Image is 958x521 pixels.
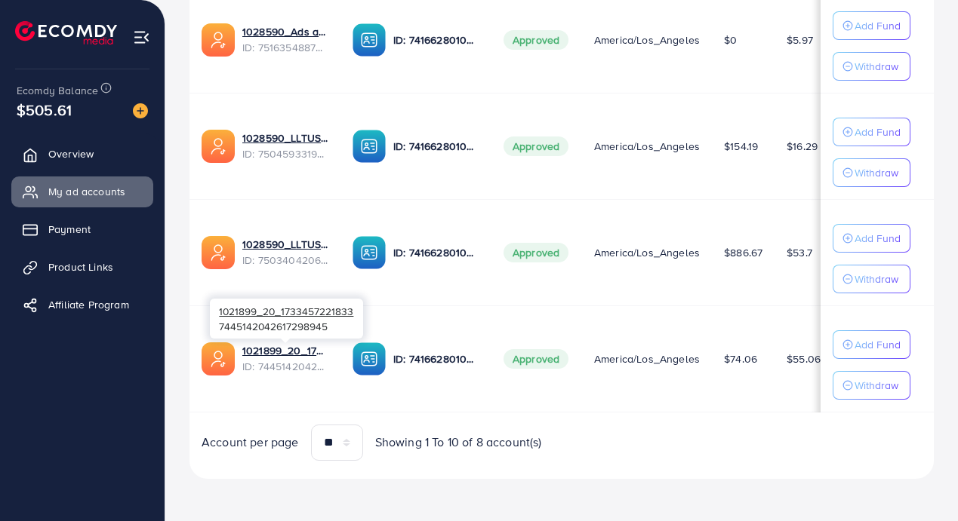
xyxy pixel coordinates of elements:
[594,139,700,154] span: America/Los_Angeles
[48,222,91,237] span: Payment
[894,453,947,510] iframe: Chat
[855,123,901,141] p: Add Fund
[202,342,235,375] img: ic-ads-acc.e4c84228.svg
[724,139,758,154] span: $154.19
[833,52,910,81] button: Withdraw
[833,158,910,187] button: Withdraw
[504,243,568,262] span: Approved
[833,371,910,400] button: Withdraw
[833,11,910,40] button: Add Fund
[202,236,235,269] img: ic-ads-acc.e4c84228.svg
[242,24,328,55] div: <span class='underline'>1028590_Ads acc 2_1750038037587</span></br>7516354887506526216
[353,23,386,57] img: ic-ba-acc.ded83a64.svg
[855,376,898,394] p: Withdraw
[724,245,762,260] span: $886.67
[242,359,328,374] span: ID: 7445142042617298945
[393,350,479,368] p: ID: 7416628010620649488
[855,57,898,75] p: Withdraw
[11,252,153,282] a: Product Links
[855,17,901,35] p: Add Fund
[855,164,898,182] p: Withdraw
[787,139,818,154] span: $16.29
[242,237,328,252] a: 1028590_LLTUS_1747022572557
[594,351,700,366] span: America/Los_Angeles
[353,130,386,163] img: ic-ba-acc.ded83a64.svg
[11,139,153,169] a: Overview
[15,21,117,44] img: logo
[353,236,386,269] img: ic-ba-acc.ded83a64.svg
[724,351,757,366] span: $74.06
[242,130,328,161] div: <span class='underline'>1028590_LLTUS_1747299399581</span></br>7504593319239188487
[393,31,479,49] p: ID: 7416628010620649488
[242,146,328,161] span: ID: 7504593319239188487
[210,299,363,339] div: 7445142042617298945
[48,184,125,199] span: My ad accounts
[242,237,328,268] div: <span class='underline'>1028590_LLTUS_1747022572557</span></br>7503404206389215250
[833,265,910,293] button: Withdraw
[504,30,568,50] span: Approved
[48,259,113,274] span: Product Links
[202,23,235,57] img: ic-ads-acc.e4c84228.svg
[787,351,821,366] span: $55.06
[855,270,898,288] p: Withdraw
[787,245,812,260] span: $53.7
[17,83,98,98] span: Ecomdy Balance
[11,176,153,207] a: My ad accounts
[11,290,153,320] a: Affiliate Program
[375,434,542,451] span: Showing 1 To 10 of 8 account(s)
[504,349,568,369] span: Approved
[833,118,910,146] button: Add Fund
[855,336,901,354] p: Add Fund
[594,32,700,48] span: America/Los_Angeles
[504,136,568,156] span: Approved
[724,32,737,48] span: $0
[48,297,129,312] span: Affiliate Program
[833,330,910,359] button: Add Fund
[48,146,94,161] span: Overview
[11,214,153,244] a: Payment
[833,224,910,253] button: Add Fund
[133,103,148,118] img: image
[855,229,901,247] p: Add Fund
[594,245,700,260] span: America/Los_Angeles
[787,32,813,48] span: $5.97
[202,434,299,451] span: Account per page
[242,24,328,39] a: 1028590_Ads acc 2_1750038037587
[353,342,386,375] img: ic-ba-acc.ded83a64.svg
[242,130,328,146] a: 1028590_LLTUS_1747299399581
[202,130,235,163] img: ic-ads-acc.e4c84228.svg
[133,29,150,46] img: menu
[393,137,479,155] p: ID: 7416628010620649488
[242,343,328,358] a: 1021899_20_1733457221833
[393,244,479,262] p: ID: 7416628010620649488
[17,99,72,121] span: $505.61
[242,253,328,268] span: ID: 7503404206389215250
[242,40,328,55] span: ID: 7516354887506526216
[219,304,353,318] span: 1021899_20_1733457221833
